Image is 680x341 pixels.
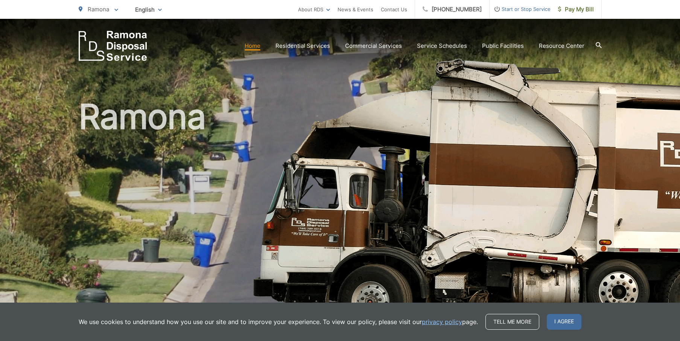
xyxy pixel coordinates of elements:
a: Commercial Services [345,41,402,50]
p: We use cookies to understand how you use our site and to improve your experience. To view our pol... [79,317,478,326]
a: Contact Us [381,5,407,14]
a: Public Facilities [482,41,524,50]
a: Home [245,41,260,50]
span: Pay My Bill [558,5,594,14]
a: EDCD logo. Return to the homepage. [79,31,147,61]
a: Service Schedules [417,41,467,50]
a: Resource Center [539,41,584,50]
a: Tell me more [485,314,539,330]
a: News & Events [338,5,373,14]
span: English [129,3,167,16]
span: I agree [547,314,581,330]
h1: Ramona [79,98,602,336]
a: About RDS [298,5,330,14]
span: Ramona [88,6,109,13]
a: privacy policy [422,317,462,326]
a: Residential Services [275,41,330,50]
